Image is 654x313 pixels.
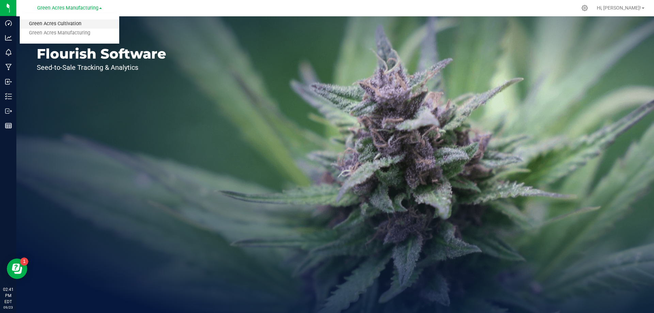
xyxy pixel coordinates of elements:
iframe: Resource center [7,259,27,279]
inline-svg: Inbound [5,78,12,85]
a: Green Acres Cultivation [20,19,119,29]
p: 09/23 [3,305,13,310]
inline-svg: Outbound [5,108,12,114]
inline-svg: Inventory [5,93,12,100]
p: Seed-to-Sale Tracking & Analytics [37,64,166,71]
inline-svg: Monitoring [5,49,12,56]
iframe: Resource center unread badge [20,257,28,266]
a: Green Acres Manufacturing [20,29,119,38]
inline-svg: Reports [5,122,12,129]
inline-svg: Dashboard [5,20,12,27]
p: Flourish Software [37,47,166,61]
p: 02:41 PM EDT [3,286,13,305]
div: Manage settings [580,5,589,11]
span: Green Acres Manufacturing [37,5,98,11]
inline-svg: Analytics [5,34,12,41]
span: Hi, [PERSON_NAME]! [597,5,641,11]
inline-svg: Manufacturing [5,64,12,71]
